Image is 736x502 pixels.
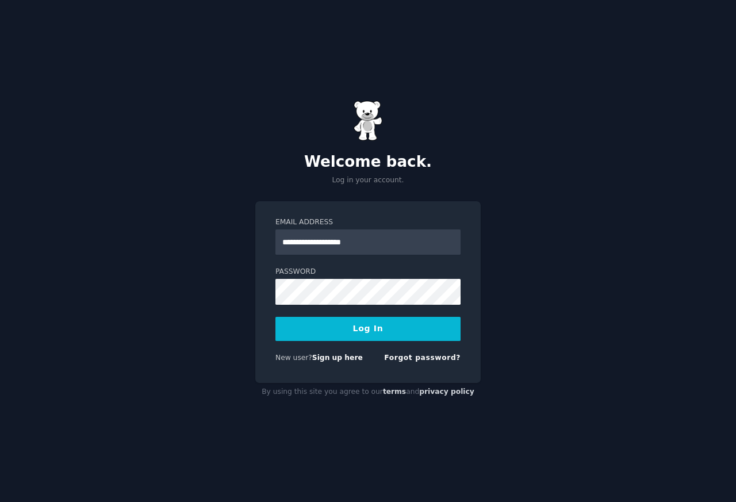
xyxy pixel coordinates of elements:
div: By using this site you agree to our and [255,383,481,401]
span: New user? [275,354,312,362]
a: Forgot password? [384,354,461,362]
img: Gummy Bear [354,101,382,141]
label: Email Address [275,217,461,228]
button: Log In [275,317,461,341]
a: Sign up here [312,354,363,362]
p: Log in your account. [255,175,481,186]
h2: Welcome back. [255,153,481,171]
a: terms [383,388,406,396]
a: privacy policy [419,388,474,396]
label: Password [275,267,461,277]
